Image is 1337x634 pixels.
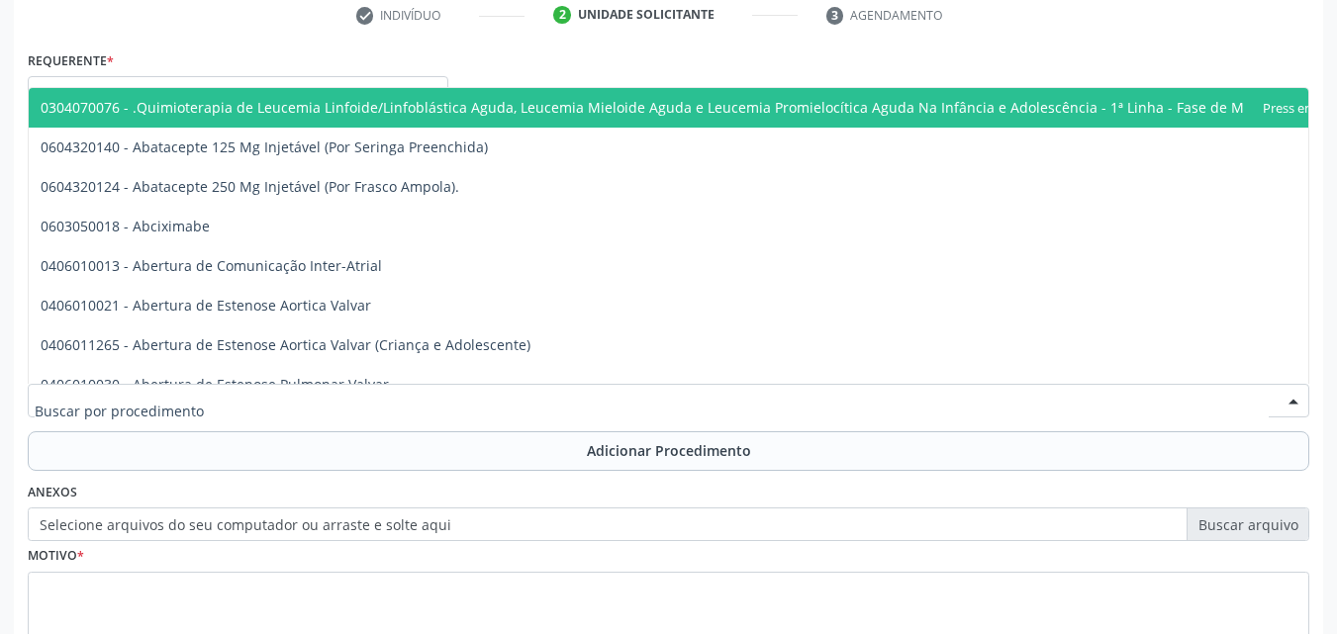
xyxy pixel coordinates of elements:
span: 0603050018 - Abciximabe [41,217,210,235]
button: Adicionar Procedimento [28,431,1309,471]
span: 0406010030 - Abertura de Estenose Pulmonar Valvar [41,375,389,394]
span: 0604320124 - Abatacepte 250 Mg Injetável (Por Frasco Ampola). [41,177,459,196]
label: Requerente [28,45,114,76]
span: 0304070076 - .Quimioterapia de Leucemia Linfoide/Linfoblástica Aguda, Leucemia Mieloide Aguda e L... [41,98,1314,117]
div: Unidade solicitante [578,6,715,24]
div: 2 [553,6,571,24]
span: 0406010013 - Abertura de Comunicação Inter-Atrial [41,256,382,275]
span: 0406011265 - Abertura de Estenose Aortica Valvar (Criança e Adolescente) [41,335,530,354]
label: Motivo [28,541,84,572]
label: Anexos [28,478,77,508]
span: Adicionar Procedimento [587,440,751,461]
span: 0604320140 - Abatacepte 125 Mg Injetável (Por Seringa Preenchida) [41,137,488,156]
input: Buscar por procedimento [35,391,1269,430]
span: Paciente [35,83,408,103]
span: 0406010021 - Abertura de Estenose Aortica Valvar [41,296,371,315]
